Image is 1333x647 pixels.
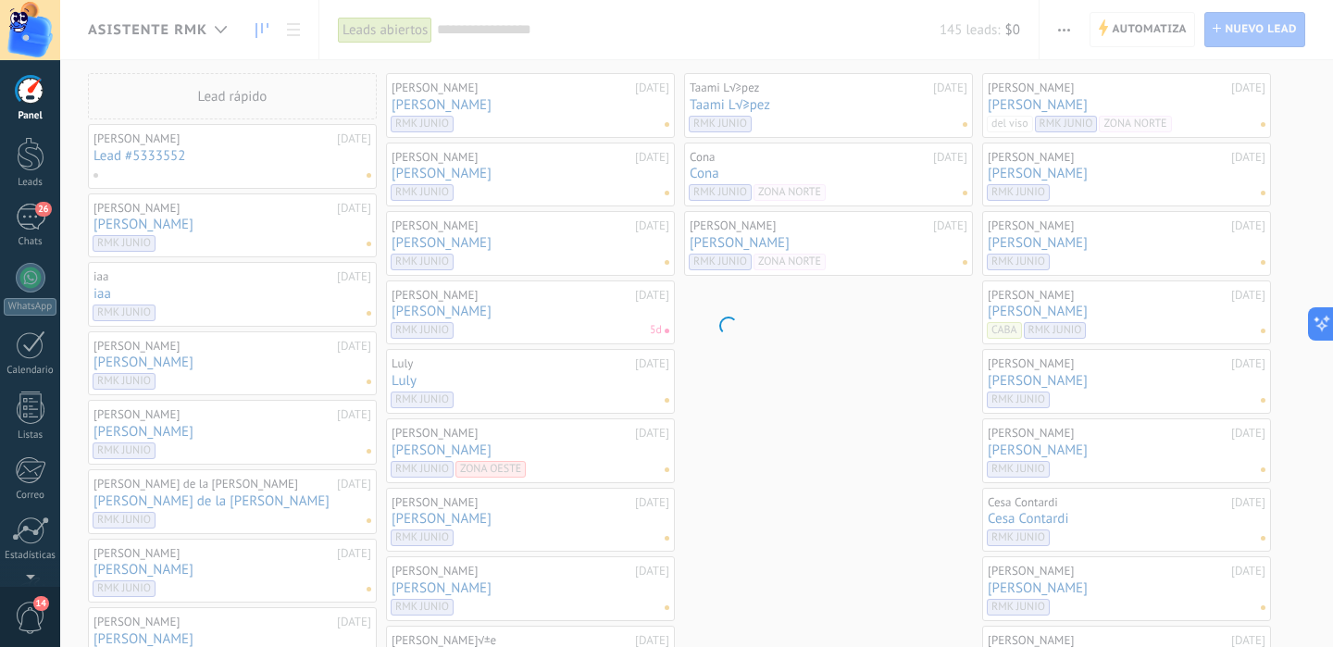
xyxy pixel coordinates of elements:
[4,298,56,316] div: WhatsApp
[4,365,57,377] div: Calendario
[33,596,49,611] span: 14
[4,110,57,122] div: Panel
[4,236,57,248] div: Chats
[4,429,57,442] div: Listas
[4,490,57,502] div: Correo
[4,177,57,189] div: Leads
[4,550,57,562] div: Estadísticas
[35,202,51,217] span: 26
